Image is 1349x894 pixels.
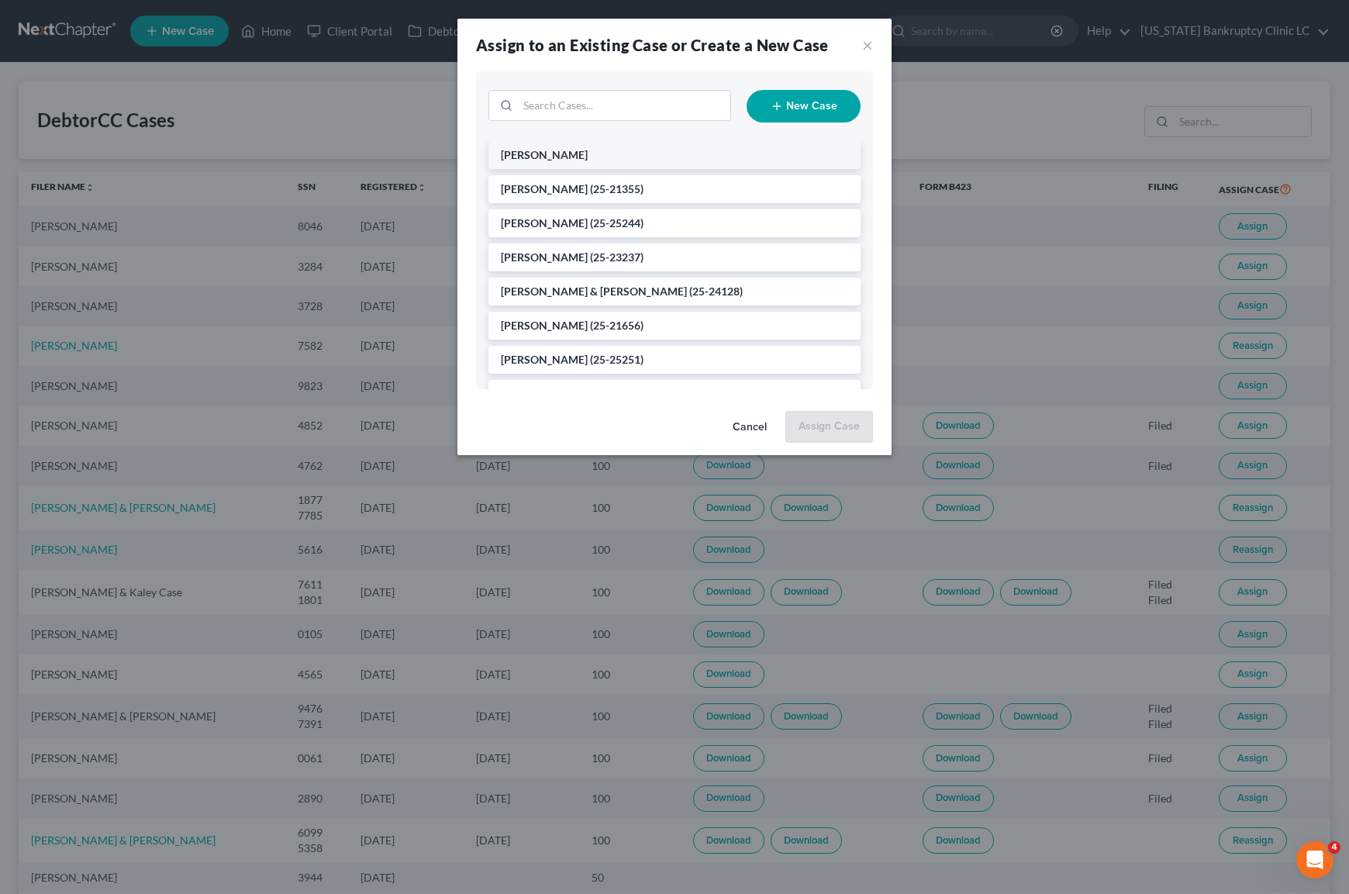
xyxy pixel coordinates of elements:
strong: Assign to an Existing Case or Create a New Case [476,36,829,54]
span: [PERSON_NAME] [501,319,588,332]
span: (25-21355) [590,182,643,195]
iframe: Intercom live chat [1296,841,1333,878]
span: (25-21656) [590,319,643,332]
span: [PERSON_NAME] [501,353,588,366]
button: New Case [747,90,861,123]
span: (25-24128) [689,285,743,298]
span: [PERSON_NAME] [501,387,588,400]
span: 4 [1328,841,1340,854]
button: × [862,36,873,54]
span: [PERSON_NAME] [501,250,588,264]
input: Search Cases... [518,91,730,120]
span: [PERSON_NAME] [501,182,588,195]
span: (25-23584) [590,387,643,400]
span: [PERSON_NAME] [501,216,588,230]
span: (25-25244) [590,216,643,230]
button: Assign Case [785,411,873,444]
span: [PERSON_NAME] & [PERSON_NAME] [501,285,687,298]
span: [PERSON_NAME] [501,148,588,161]
button: Cancel [720,412,779,444]
span: (25-25251) [590,353,643,366]
span: (25-23237) [590,250,643,264]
